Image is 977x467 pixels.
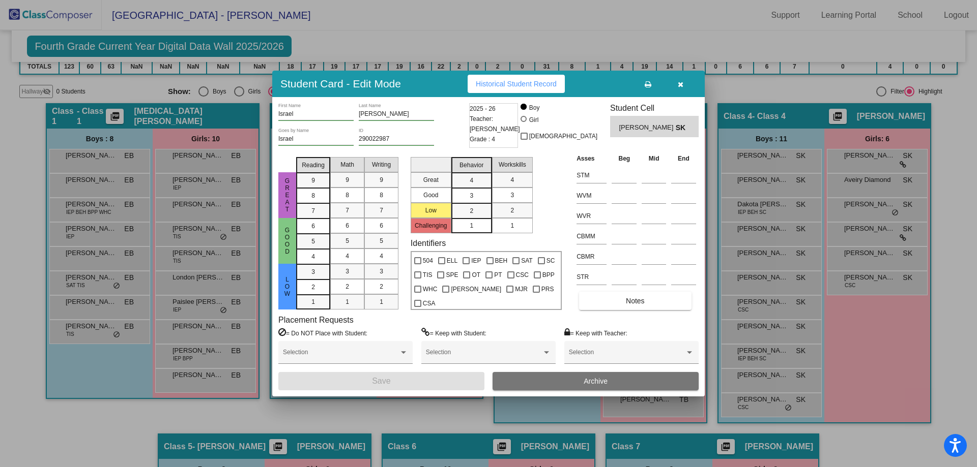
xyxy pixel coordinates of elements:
span: 8 [380,191,383,200]
div: Boy [529,103,540,112]
input: goes by name [278,136,354,143]
span: 1 [311,297,315,306]
span: 3 [510,191,514,200]
span: 3 [311,267,315,276]
span: CSC [516,269,529,281]
span: 2 [380,282,383,291]
span: 2025 - 26 [470,104,496,114]
span: ELL [447,255,457,267]
span: 6 [380,221,383,230]
span: 4 [470,176,473,185]
span: 6 [311,222,315,231]
span: SC [547,255,555,267]
button: Notes [579,292,691,310]
span: 4 [510,175,514,184]
span: IEP [471,255,481,267]
button: Historical Student Record [468,75,565,93]
span: 5 [346,236,349,245]
span: Great [283,177,292,213]
span: 4 [311,252,315,261]
span: Save [372,377,390,385]
span: MJR [515,283,528,295]
span: BEH [495,255,508,267]
span: 3 [470,191,473,200]
span: Archive [584,377,608,385]
span: TIS [423,269,433,281]
span: Writing [372,160,391,169]
span: Teacher: [PERSON_NAME] [470,114,520,134]
span: 9 [380,175,383,184]
span: 1 [346,297,349,306]
span: [DEMOGRAPHIC_DATA] [529,130,597,142]
span: 4 [380,252,383,261]
span: BPP [542,269,555,281]
span: 9 [346,175,349,184]
input: assessment [577,249,607,264]
th: Beg [609,153,639,164]
span: Notes [626,297,645,305]
span: 9 [311,176,315,185]
span: 1 [510,221,514,230]
span: 2 [346,282,349,291]
span: Reading [302,161,325,170]
label: = Keep with Teacher: [564,328,627,338]
span: SK [676,122,690,133]
span: 4 [346,252,349,261]
span: Math [340,160,354,169]
span: SPE [446,269,458,281]
span: 2 [311,283,315,292]
label: = Keep with Student: [421,328,486,338]
span: 3 [346,267,349,276]
span: Grade : 4 [470,134,495,144]
button: Archive [493,372,699,390]
span: 5 [311,237,315,246]
th: Asses [574,153,609,164]
span: Low [283,276,292,297]
span: Workskills [499,160,526,169]
span: SAT [521,255,532,267]
span: 5 [380,236,383,245]
span: CSA [423,297,436,309]
input: assessment [577,208,607,224]
span: 1 [470,221,473,230]
label: Identifiers [411,238,446,248]
input: assessment [577,168,607,183]
span: 7 [311,206,315,215]
label: = Do NOT Place with Student: [278,328,367,338]
span: PT [494,269,502,281]
span: Historical Student Record [476,80,557,88]
span: PRS [541,283,554,295]
span: 3 [380,267,383,276]
span: [PERSON_NAME] [619,122,675,133]
input: assessment [577,188,607,203]
span: 504 [423,255,433,267]
input: Enter ID [359,136,434,143]
span: 7 [380,206,383,215]
label: Placement Requests [278,315,354,325]
input: assessment [577,229,607,244]
span: 8 [346,191,349,200]
th: End [669,153,699,164]
th: Mid [639,153,669,164]
span: 6 [346,221,349,230]
span: 2 [510,206,514,215]
span: Good [283,227,292,255]
span: 7 [346,206,349,215]
span: 2 [470,206,473,215]
div: Girl [529,115,539,124]
span: 1 [380,297,383,306]
h3: Student Cell [610,103,699,113]
span: OT [472,269,480,281]
span: 8 [311,191,315,200]
button: Save [278,372,484,390]
span: [PERSON_NAME] [451,283,501,295]
input: assessment [577,269,607,285]
span: Behavior [459,161,483,170]
span: WHC [423,283,438,295]
h3: Student Card - Edit Mode [280,77,401,90]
